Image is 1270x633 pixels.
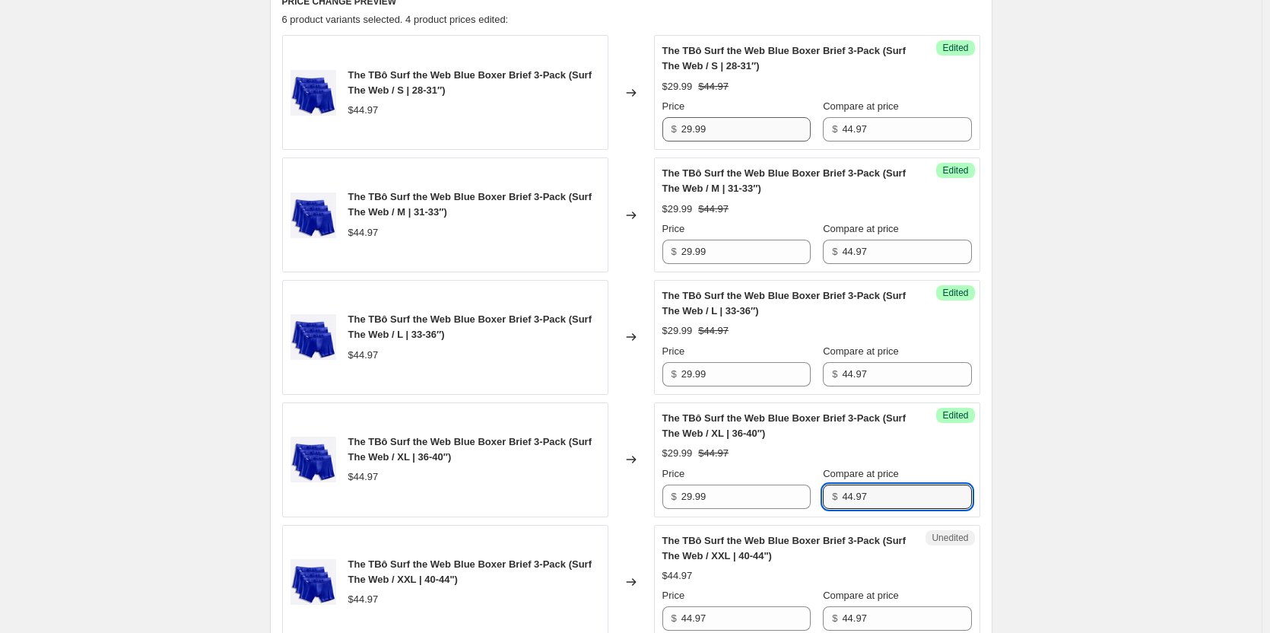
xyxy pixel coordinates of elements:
[348,436,592,463] span: The TBô Surf the Web Blue Boxer Brief 3-Pack (Surf The Web / XL | 36-40″)
[832,368,837,380] span: $
[698,79,729,94] strike: $44.97
[662,590,685,601] span: Price
[662,345,685,357] span: Price
[823,223,899,234] span: Compare at price
[832,491,837,502] span: $
[348,469,379,485] div: $44.97
[832,246,837,257] span: $
[291,192,336,238] img: Blue_Boxer_Brief_Surf_the_Web_3_Pack_Product_Image_82a3dea0-fbb3-4656-b88d-5178b9c6b6f2_80x.jpg
[942,164,968,177] span: Edited
[698,202,729,217] strike: $44.97
[932,532,968,544] span: Unedited
[662,45,906,72] span: The TBô Surf the Web Blue Boxer Brief 3-Pack (Surf The Web / S | 28-31″)
[942,409,968,421] span: Edited
[662,290,906,316] span: The TBô Surf the Web Blue Boxer Brief 3-Pack (Surf The Web / L | 33-36″)
[662,468,685,479] span: Price
[348,191,592,218] span: The TBô Surf the Web Blue Boxer Brief 3-Pack (Surf The Web / M | 31-33″)
[662,100,685,112] span: Price
[662,412,906,439] span: The TBô Surf the Web Blue Boxer Brief 3-Pack (Surf The Web / XL | 36-40″)
[672,368,677,380] span: $
[832,612,837,624] span: $
[291,314,336,360] img: Blue_Boxer_Brief_Surf_the_Web_3_Pack_Product_Image_82a3dea0-fbb3-4656-b88d-5178b9c6b6f2_80x.jpg
[348,225,379,240] div: $44.97
[282,14,509,25] span: 6 product variants selected. 4 product prices edited:
[348,558,592,585] span: The TBô Surf the Web Blue Boxer Brief 3-Pack (Surf The Web / XXL | 40-44")
[823,345,899,357] span: Compare at price
[291,559,336,605] img: Blue_Boxer_Brief_Surf_the_Web_3_Pack_Product_Image_82a3dea0-fbb3-4656-b88d-5178b9c6b6f2_80x.jpg
[832,123,837,135] span: $
[662,535,906,561] span: The TBô Surf the Web Blue Boxer Brief 3-Pack (Surf The Web / XXL | 40-44")
[348,103,379,118] div: $44.97
[662,446,693,461] div: $29.99
[291,437,336,482] img: Blue_Boxer_Brief_Surf_the_Web_3_Pack_Product_Image_82a3dea0-fbb3-4656-b88d-5178b9c6b6f2_80x.jpg
[698,323,729,339] strike: $44.97
[698,446,729,461] strike: $44.97
[672,246,677,257] span: $
[942,287,968,299] span: Edited
[942,42,968,54] span: Edited
[348,69,592,96] span: The TBô Surf the Web Blue Boxer Brief 3-Pack (Surf The Web / S | 28-31″)
[662,568,693,584] div: $44.97
[348,592,379,607] div: $44.97
[662,79,693,94] div: $29.99
[662,223,685,234] span: Price
[662,167,906,194] span: The TBô Surf the Web Blue Boxer Brief 3-Pack (Surf The Web / M | 31-33″)
[823,100,899,112] span: Compare at price
[348,313,592,340] span: The TBô Surf the Web Blue Boxer Brief 3-Pack (Surf The Web / L | 33-36″)
[348,348,379,363] div: $44.97
[662,202,693,217] div: $29.99
[291,70,336,116] img: Blue_Boxer_Brief_Surf_the_Web_3_Pack_Product_Image_82a3dea0-fbb3-4656-b88d-5178b9c6b6f2_80x.jpg
[823,468,899,479] span: Compare at price
[672,491,677,502] span: $
[823,590,899,601] span: Compare at price
[672,123,677,135] span: $
[662,323,693,339] div: $29.99
[672,612,677,624] span: $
